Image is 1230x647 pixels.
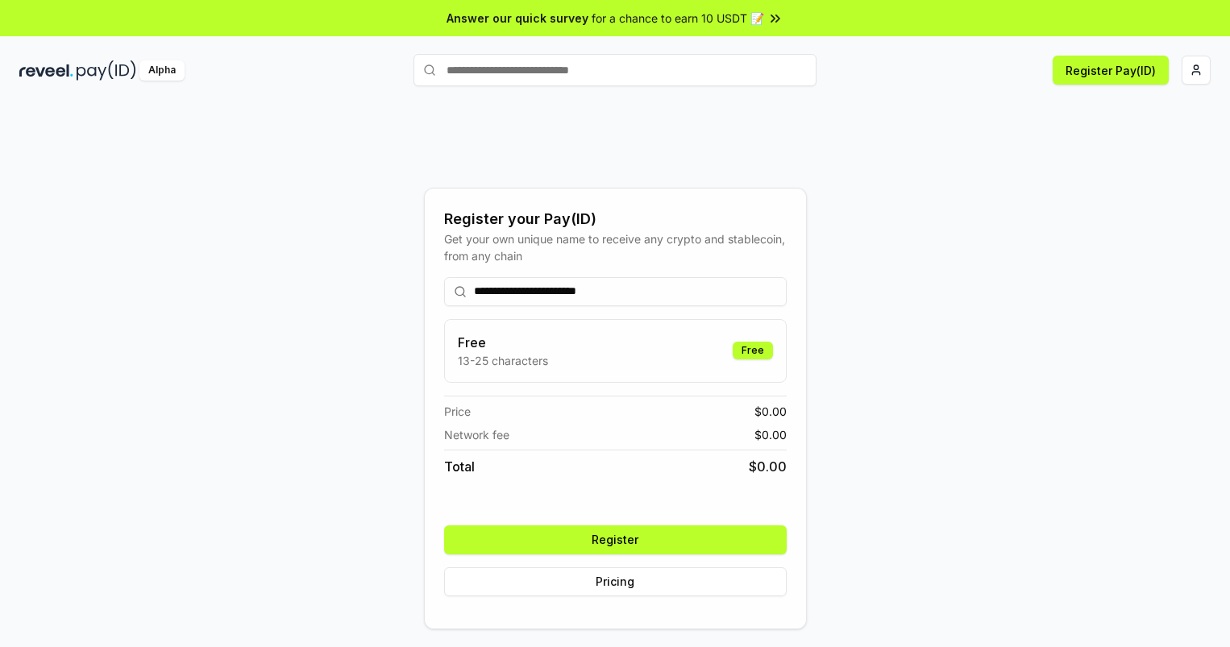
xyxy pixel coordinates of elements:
[444,426,509,443] span: Network fee
[447,10,588,27] span: Answer our quick survey
[444,208,787,230] div: Register your Pay(ID)
[19,60,73,81] img: reveel_dark
[592,10,764,27] span: for a chance to earn 10 USDT 📝
[754,403,787,420] span: $ 0.00
[458,333,548,352] h3: Free
[733,342,773,359] div: Free
[444,457,475,476] span: Total
[139,60,185,81] div: Alpha
[444,403,471,420] span: Price
[754,426,787,443] span: $ 0.00
[1053,56,1169,85] button: Register Pay(ID)
[444,567,787,596] button: Pricing
[749,457,787,476] span: $ 0.00
[444,525,787,554] button: Register
[77,60,136,81] img: pay_id
[444,230,787,264] div: Get your own unique name to receive any crypto and stablecoin, from any chain
[458,352,548,369] p: 13-25 characters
